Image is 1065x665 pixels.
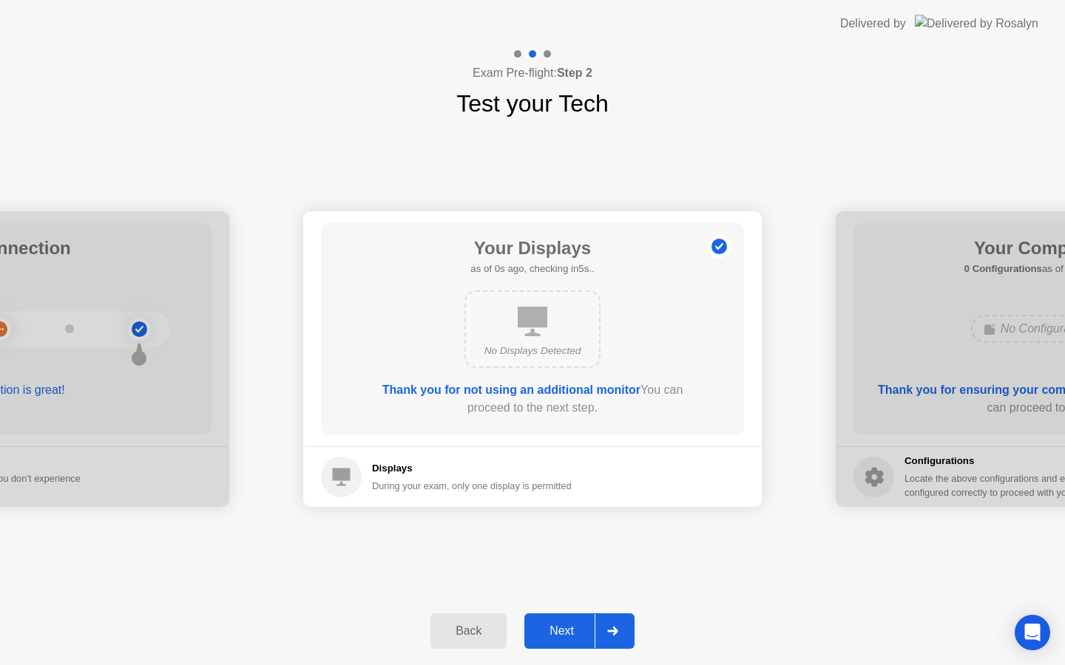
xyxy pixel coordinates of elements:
[473,64,592,82] h4: Exam Pre-flight:
[557,66,592,79] b: Step 2
[470,235,594,262] h1: Your Displays
[372,479,572,493] div: During your exam, only one display is permitted
[1015,615,1050,650] div: Open Intercom Messenger
[363,381,702,417] div: You can proceed to the next step.
[435,624,502,638] div: Back
[382,383,640,396] b: Thank you for not using an additional monitor
[430,613,507,649] button: Back
[470,262,594,276] h5: as of 0s ago, checking in5s..
[524,613,635,649] button: Next
[529,624,595,638] div: Next
[372,461,572,476] h5: Displays
[456,86,609,121] h1: Test your Tech
[840,15,906,33] div: Delivered by
[478,344,587,358] div: No Displays Detected
[915,15,1038,32] img: Delivered by Rosalyn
